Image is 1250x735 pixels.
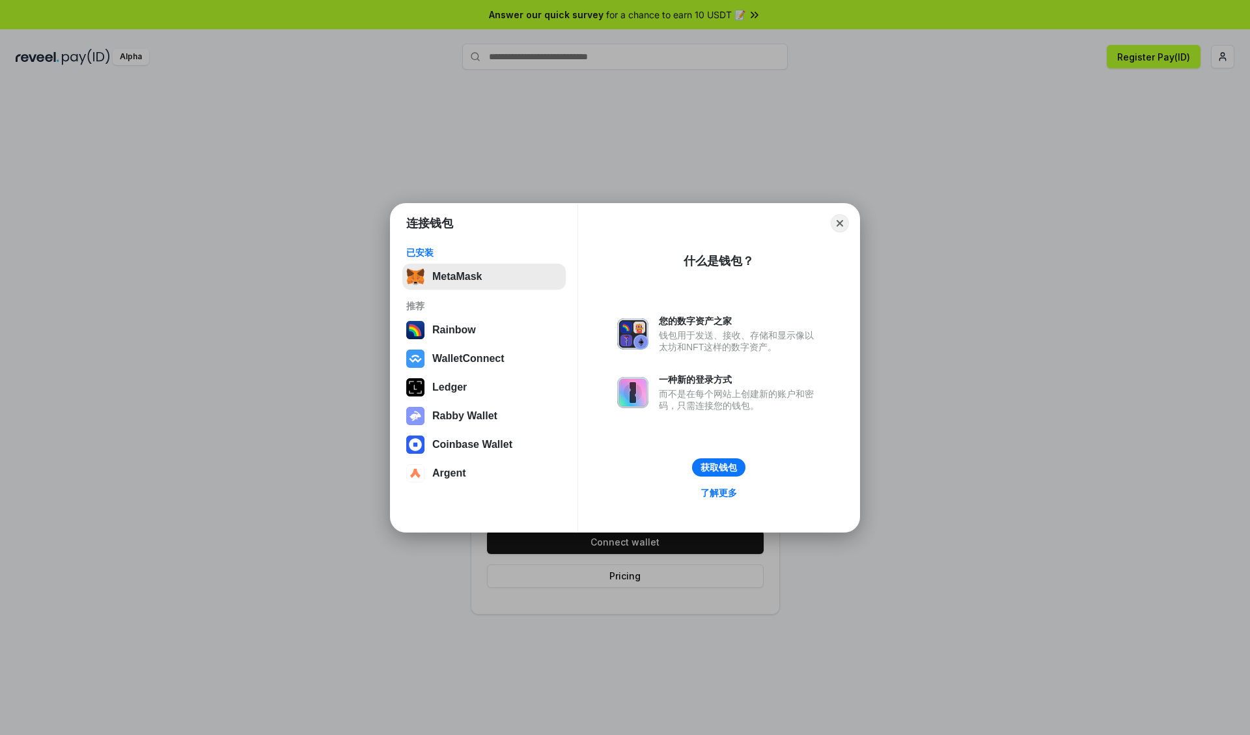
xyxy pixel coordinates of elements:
[406,268,424,286] img: svg+xml,%3Csvg%20fill%3D%22none%22%20height%3D%2233%22%20viewBox%3D%220%200%2035%2033%22%20width%...
[406,350,424,368] img: svg+xml,%3Csvg%20width%3D%2228%22%20height%3D%2228%22%20viewBox%3D%220%200%2028%2028%22%20fill%3D...
[617,318,648,350] img: svg+xml,%3Csvg%20xmlns%3D%22http%3A%2F%2Fwww.w3.org%2F2000%2Fsvg%22%20fill%3D%22none%22%20viewBox...
[659,374,820,385] div: 一种新的登录方式
[684,253,754,269] div: 什么是钱包？
[659,388,820,411] div: 而不是在每个网站上创建新的账户和密码，只需连接您的钱包。
[432,324,476,336] div: Rainbow
[406,215,453,231] h1: 连接钱包
[406,247,562,258] div: 已安装
[402,317,566,343] button: Rainbow
[402,460,566,486] button: Argent
[617,377,648,408] img: svg+xml,%3Csvg%20xmlns%3D%22http%3A%2F%2Fwww.w3.org%2F2000%2Fsvg%22%20fill%3D%22none%22%20viewBox...
[406,300,562,312] div: 推荐
[659,329,820,353] div: 钱包用于发送、接收、存储和显示像以太坊和NFT这样的数字资产。
[432,271,482,283] div: MetaMask
[432,439,512,451] div: Coinbase Wallet
[402,374,566,400] button: Ledger
[406,464,424,482] img: svg+xml,%3Csvg%20width%3D%2228%22%20height%3D%2228%22%20viewBox%3D%220%200%2028%2028%22%20fill%3D...
[692,458,745,477] button: 获取钱包
[402,264,566,290] button: MetaMask
[406,436,424,454] img: svg+xml,%3Csvg%20width%3D%2228%22%20height%3D%2228%22%20viewBox%3D%220%200%2028%2028%22%20fill%3D...
[831,214,849,232] button: Close
[432,353,505,365] div: WalletConnect
[402,432,566,458] button: Coinbase Wallet
[659,315,820,327] div: 您的数字资产之家
[402,346,566,372] button: WalletConnect
[406,378,424,396] img: svg+xml,%3Csvg%20xmlns%3D%22http%3A%2F%2Fwww.w3.org%2F2000%2Fsvg%22%20width%3D%2228%22%20height%3...
[693,484,745,501] a: 了解更多
[432,467,466,479] div: Argent
[402,403,566,429] button: Rabby Wallet
[432,410,497,422] div: Rabby Wallet
[406,321,424,339] img: svg+xml,%3Csvg%20width%3D%22120%22%20height%3D%22120%22%20viewBox%3D%220%200%20120%20120%22%20fil...
[701,487,737,499] div: 了解更多
[701,462,737,473] div: 获取钱包
[406,407,424,425] img: svg+xml,%3Csvg%20xmlns%3D%22http%3A%2F%2Fwww.w3.org%2F2000%2Fsvg%22%20fill%3D%22none%22%20viewBox...
[432,381,467,393] div: Ledger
